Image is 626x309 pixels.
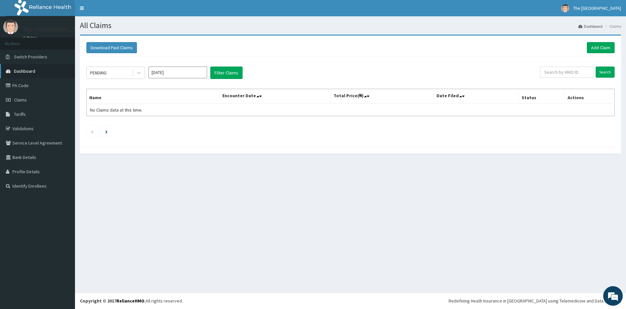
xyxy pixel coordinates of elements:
[80,21,621,30] h1: All Claims
[596,67,615,78] input: Search
[87,89,220,104] th: Name
[565,89,614,104] th: Actions
[14,97,27,103] span: Claims
[23,36,38,40] a: Online
[578,23,603,29] a: Dashboard
[91,129,94,134] a: Previous page
[3,20,18,34] img: User Image
[14,54,47,60] span: Switch Providers
[573,5,621,11] span: The [GEOGRAPHIC_DATA]
[14,111,26,117] span: Tariffs
[105,129,108,134] a: Next page
[80,298,146,304] strong: Copyright © 2017 .
[75,292,626,309] footer: All rights reserved.
[449,298,621,304] div: Redefining Heath Insurance in [GEOGRAPHIC_DATA] using Telemedicine and Data Science!
[331,89,434,104] th: Total Price(₦)
[540,67,593,78] input: Search by HMO ID
[219,89,331,104] th: Encounter Date
[148,67,207,78] input: Select Month and Year
[90,107,142,113] span: No Claims data at this time.
[90,70,107,76] div: PENDING
[116,298,144,304] a: RelianceHMO
[210,67,243,79] button: Filter Claims
[434,89,519,104] th: Date Filed
[86,42,137,53] button: Download Paid Claims
[587,42,615,53] a: Add Claim
[603,23,621,29] li: Claims
[561,4,569,12] img: User Image
[14,68,35,74] span: Dashboard
[23,26,88,32] p: The [GEOGRAPHIC_DATA]
[519,89,565,104] th: Status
